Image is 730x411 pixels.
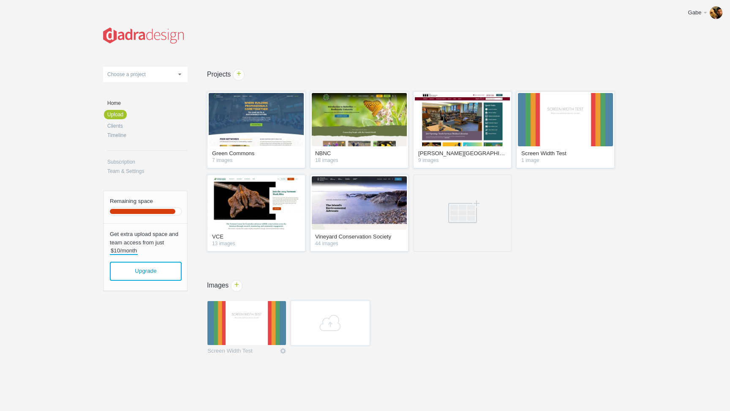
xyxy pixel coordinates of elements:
[207,348,253,356] a: Screen Width Test
[188,282,639,289] h1: Images
[107,71,146,77] span: Choose a project
[104,110,127,119] a: Upload
[209,93,304,146] img: dadra_ux327l_thumb.jpg
[315,241,403,247] em: 44 images
[418,151,507,158] a: [PERSON_NAME][GEOGRAPHIC_DATA]
[104,198,187,204] h1: Upload space remaining in your account
[312,176,407,230] img: dadra_q5tth6_v2_thumb.jpg
[315,158,403,163] em: 18 images
[109,208,181,215] div: Remaining space in your account
[682,4,726,21] a: Gabe
[291,301,370,345] a: Add images to start creating projects & clients
[279,347,286,356] a: Edit / Replace
[413,175,512,252] a: Drag an image here or click to create a new project
[104,223,187,255] p: Get extra upload space and team access from just
[110,248,138,255] strong: $10/month
[107,123,188,129] a: Clients
[212,158,300,163] em: 7 images
[315,234,403,241] a: Vineyard Conservation Society
[103,191,188,291] a: Remaining space Get extra upload space and team access from just$10/month Upgrade
[315,151,403,158] a: NBNC
[521,151,610,158] a: Screen Width Test
[212,241,300,247] em: 13 images
[231,280,242,292] a: +
[312,93,407,146] img: dadra_rg5gsb_thumb.jpg
[209,176,304,230] img: dadra_fx5rjv_v2_thumb.jpg
[415,93,510,146] img: dadra_eco8pg_thumb.jpg
[710,6,722,19] img: 62c98381ecd37f58a7cfd59cae891579
[212,234,300,241] a: VCE
[103,27,184,44] img: dadra-logo_20221125084425.png
[207,301,286,345] img: dadra_xiukta_thumb.jpg
[188,71,639,78] h1: Projects
[107,169,188,174] a: Team & Settings
[418,158,507,163] em: 9 images
[521,158,610,163] em: 1 image
[212,151,300,158] a: Green Commons
[107,133,188,138] a: Timeline
[107,101,188,106] a: Home
[518,93,613,146] img: dadra_5cmk2e_v5_thumb.jpg
[233,69,244,80] span: +
[107,159,188,164] a: Subscription
[110,262,182,281] span: View available plans
[233,69,245,81] a: +
[688,8,703,17] div: Gabe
